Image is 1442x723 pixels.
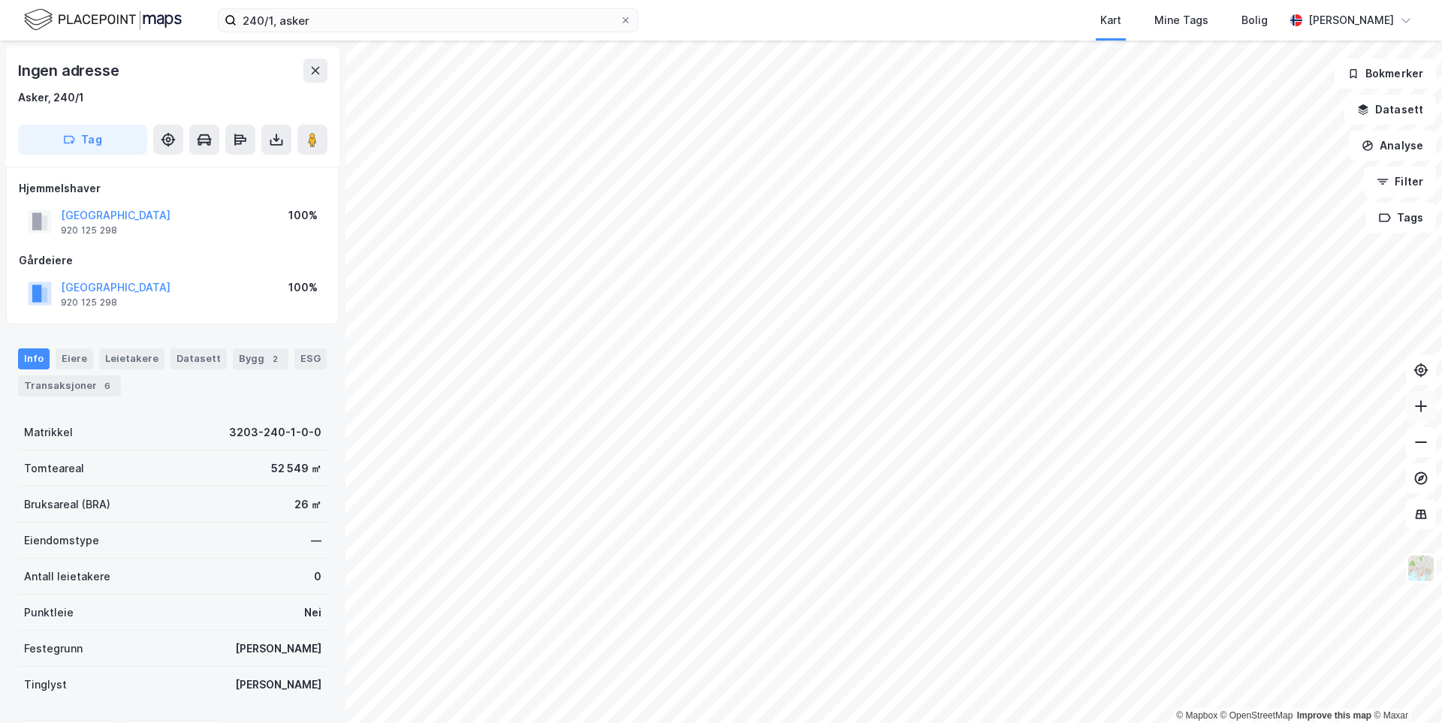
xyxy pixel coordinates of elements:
[294,496,321,514] div: 26 ㎡
[18,125,147,155] button: Tag
[1407,554,1435,583] img: Z
[24,496,110,514] div: Bruksareal (BRA)
[311,532,321,550] div: —
[267,351,282,366] div: 2
[1335,59,1436,89] button: Bokmerker
[1349,131,1436,161] button: Analyse
[1297,710,1371,721] a: Improve this map
[18,375,121,396] div: Transaksjoner
[1154,11,1208,29] div: Mine Tags
[304,604,321,622] div: Nei
[56,348,93,369] div: Eiere
[24,7,182,33] img: logo.f888ab2527a4732fd821a326f86c7f29.svg
[229,423,321,441] div: 3203-240-1-0-0
[1367,651,1442,723] iframe: Chat Widget
[24,676,67,694] div: Tinglyst
[61,297,117,309] div: 920 125 298
[18,89,84,107] div: Asker, 240/1
[235,640,321,658] div: [PERSON_NAME]
[288,206,318,224] div: 100%
[235,676,321,694] div: [PERSON_NAME]
[24,459,84,477] div: Tomteareal
[237,9,620,32] input: Søk på adresse, matrikkel, gårdeiere, leietakere eller personer
[100,378,115,393] div: 6
[61,224,117,236] div: 920 125 298
[294,348,327,369] div: ESG
[24,423,73,441] div: Matrikkel
[1344,95,1436,125] button: Datasett
[19,179,327,197] div: Hjemmelshaver
[1366,203,1436,233] button: Tags
[99,348,164,369] div: Leietakere
[271,459,321,477] div: 52 549 ㎡
[24,532,99,550] div: Eiendomstype
[1100,11,1121,29] div: Kart
[288,279,318,297] div: 100%
[1241,11,1268,29] div: Bolig
[24,568,110,586] div: Antall leietakere
[1176,710,1217,721] a: Mapbox
[19,252,327,270] div: Gårdeiere
[233,348,288,369] div: Bygg
[1308,11,1394,29] div: [PERSON_NAME]
[1364,167,1436,197] button: Filter
[170,348,227,369] div: Datasett
[18,348,50,369] div: Info
[24,604,74,622] div: Punktleie
[314,568,321,586] div: 0
[24,640,83,658] div: Festegrunn
[1220,710,1293,721] a: OpenStreetMap
[1367,651,1442,723] div: Kontrollprogram for chat
[18,59,122,83] div: Ingen adresse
